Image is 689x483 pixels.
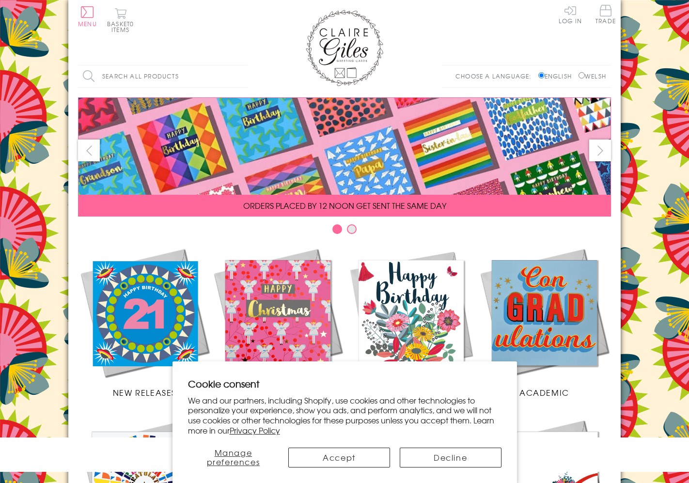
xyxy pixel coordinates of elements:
[288,448,390,467] button: Accept
[78,19,97,28] span: Menu
[332,224,342,234] button: Carousel Page 1 (Current Slide)
[589,140,611,161] button: next
[211,246,344,398] a: Christmas
[579,72,606,80] label: Welsh
[344,246,478,398] a: Birthdays
[538,72,545,78] input: English
[78,65,248,87] input: Search all products
[78,224,611,239] div: Carousel Pagination
[188,448,279,467] button: Manage preferences
[78,6,97,27] button: Menu
[243,200,446,211] span: ORDERS PLACED BY 12 NOON GET SENT THE SAME DAY
[188,395,501,436] p: We and our partners, including Shopify, use cookies and other technologies to personalize your ex...
[78,140,100,161] button: prev
[559,5,582,24] a: Log In
[347,224,357,234] button: Carousel Page 2
[595,5,616,26] a: Trade
[538,72,577,80] label: English
[478,246,611,398] a: Academic
[78,246,211,398] a: New Releases
[400,448,501,467] button: Decline
[595,5,616,24] span: Trade
[455,72,536,80] p: Choose a language:
[519,387,569,398] span: Academic
[107,8,134,32] button: Basket0 items
[207,447,260,467] span: Manage preferences
[306,10,383,86] img: Claire Giles Greetings Cards
[579,72,585,78] input: Welsh
[188,377,501,390] h2: Cookie consent
[111,19,134,34] span: 0 items
[230,424,280,436] a: Privacy Policy
[238,65,248,87] input: Search
[113,387,176,398] span: New Releases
